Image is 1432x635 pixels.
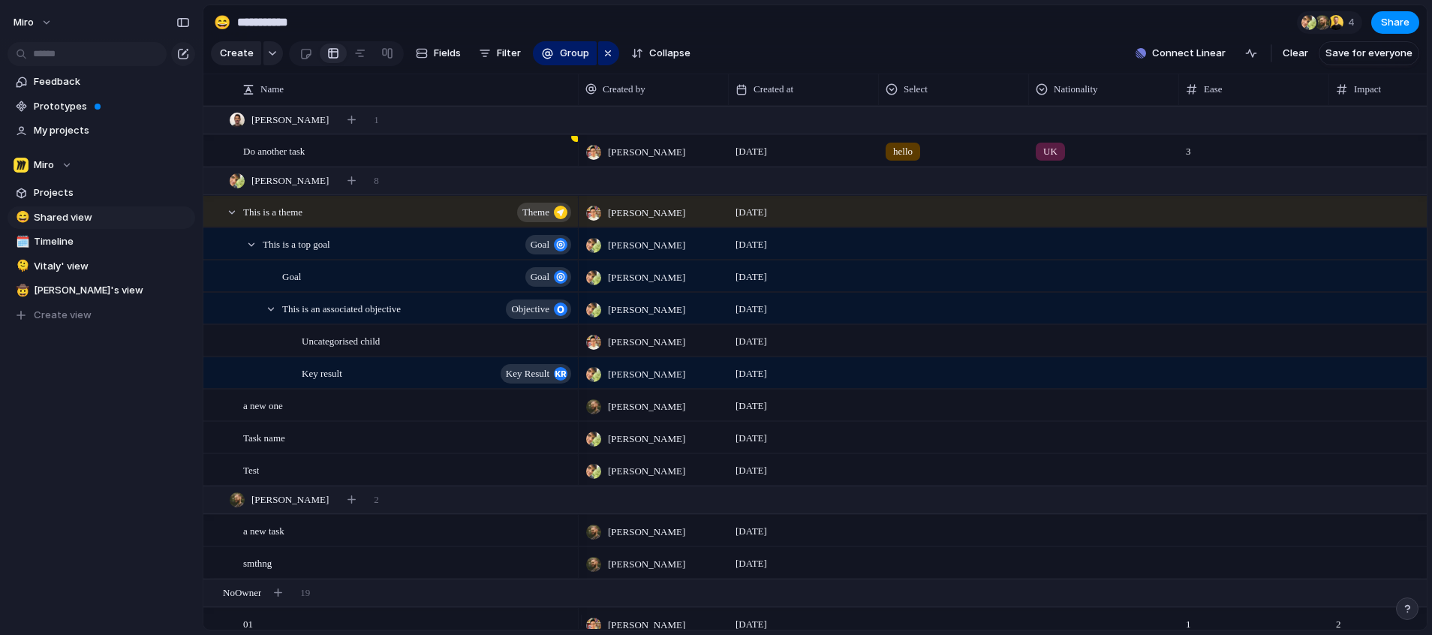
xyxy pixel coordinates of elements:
span: [PERSON_NAME] [251,173,329,188]
span: No Owner [223,585,261,600]
span: [DATE] [736,269,767,284]
span: Prototypes [34,99,190,114]
button: Connect Linear [1130,42,1232,65]
span: [PERSON_NAME] [608,432,685,447]
span: 1 [1180,609,1328,632]
span: UK [1043,144,1057,159]
span: objective [511,299,549,320]
span: 8 [374,173,379,188]
span: [PERSON_NAME] [608,525,685,540]
span: Shared view [34,210,190,225]
span: This is a theme [243,203,302,220]
span: [PERSON_NAME] [608,335,685,350]
span: Filter [497,46,521,61]
button: Group [533,41,597,65]
span: [DATE] [736,431,767,446]
div: 😄 [16,209,26,226]
span: Group [560,46,589,61]
span: Miro [34,158,54,173]
span: smthng [243,554,272,571]
span: goal [531,234,549,255]
a: Prototypes [8,95,195,118]
span: [PERSON_NAME] [608,206,685,221]
span: This is a top goal [263,235,330,252]
button: goal [525,235,571,254]
div: 🤠 [16,282,26,299]
button: 🤠 [14,283,29,298]
button: key result [501,364,571,384]
span: Created by [603,82,645,97]
span: Clear [1283,46,1308,61]
span: goal [531,266,549,287]
span: [PERSON_NAME] [608,145,685,160]
span: Ease [1204,82,1223,97]
span: [DATE] [736,334,767,349]
span: [DATE] [736,205,767,220]
button: 🗓️ [14,234,29,249]
button: theme [517,203,571,222]
span: [DATE] [736,524,767,539]
span: [PERSON_NAME] [608,367,685,382]
a: 😄Shared view [8,206,195,229]
span: 3 [1180,136,1328,159]
span: theme [522,202,549,223]
button: Create [211,41,261,65]
span: Test [243,461,259,478]
span: Connect Linear [1152,46,1226,61]
span: [PERSON_NAME] [251,113,329,128]
span: Feedback [34,74,190,89]
span: Create [220,46,254,61]
a: 🫠Vitaly' view [8,255,195,278]
span: a new task [243,522,284,539]
button: Share [1371,11,1419,34]
span: Nationality [1054,82,1098,97]
span: Share [1381,15,1409,30]
span: [DATE] [736,237,767,252]
a: Projects [8,182,195,204]
span: My projects [34,123,190,138]
span: Name [260,82,284,97]
button: Miro [8,154,195,176]
span: [DATE] [736,556,767,571]
span: Task name [243,429,285,446]
span: Do another task [243,142,305,159]
button: 🫠 [14,259,29,274]
button: Filter [473,41,527,65]
span: Create view [34,308,92,323]
button: 😄 [14,210,29,225]
span: 1 [374,113,379,128]
span: [DATE] [736,399,767,414]
a: My projects [8,119,195,142]
span: 2 [374,492,379,507]
span: hello [893,144,913,159]
span: [PERSON_NAME] [608,464,685,479]
span: This is an associated objective [282,299,401,317]
span: [DATE] [736,302,767,317]
span: [PERSON_NAME] [608,238,685,253]
span: Goal [282,267,301,284]
span: [PERSON_NAME] [251,492,329,507]
button: Clear [1277,41,1314,65]
span: Timeline [34,234,190,249]
a: Feedback [8,71,195,93]
div: 🗓️Timeline [8,230,195,253]
span: key result [506,363,549,384]
span: Impact [1354,82,1381,97]
div: 🫠 [16,257,26,275]
span: Created at [754,82,793,97]
span: Vitaly' view [34,259,190,274]
span: Save for everyone [1325,46,1412,61]
span: a new one [243,396,283,414]
button: Save for everyone [1319,41,1419,65]
span: 01 [243,615,253,632]
a: 🤠[PERSON_NAME]'s view [8,279,195,302]
span: [DATE] [736,463,767,478]
span: 19 [300,585,310,600]
button: Fields [410,41,467,65]
div: 🗓️ [16,233,26,251]
button: 😄 [210,11,234,35]
span: [PERSON_NAME] [608,270,685,285]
